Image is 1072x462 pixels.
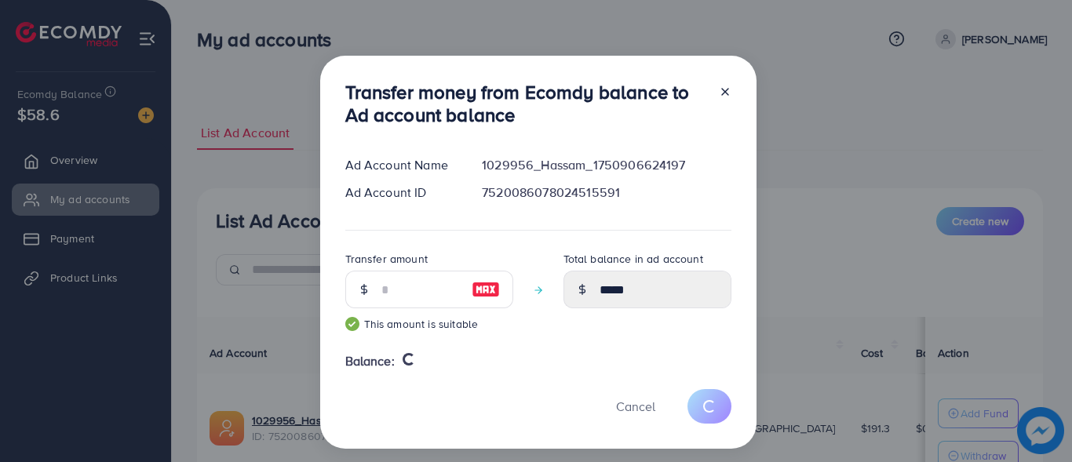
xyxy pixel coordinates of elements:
div: 7520086078024515591 [469,184,743,202]
span: Cancel [616,398,655,415]
img: image [472,280,500,299]
label: Total balance in ad account [563,251,703,267]
div: 1029956_Hassam_1750906624197 [469,156,743,174]
h3: Transfer money from Ecomdy balance to Ad account balance [345,81,706,126]
label: Transfer amount [345,251,428,267]
span: Balance: [345,352,395,370]
div: Ad Account Name [333,156,470,174]
img: guide [345,317,359,331]
div: Ad Account ID [333,184,470,202]
small: This amount is suitable [345,316,513,332]
button: Cancel [596,389,675,423]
